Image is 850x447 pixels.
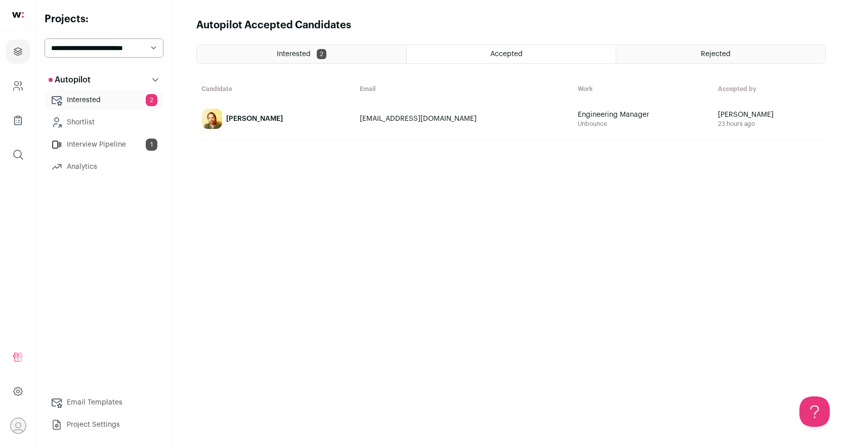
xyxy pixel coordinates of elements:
[573,80,713,98] th: Work
[713,80,826,98] th: Accepted by
[355,80,573,98] th: Email
[146,94,157,106] span: 2
[202,109,222,129] img: d354ed3197c7011205e7f384e19ffbd7390e9a466e57154356379f32afe85b40.jpg
[45,135,163,155] a: Interview Pipeline1
[317,49,326,59] span: 2
[45,157,163,177] a: Analytics
[196,80,355,98] th: Candidate
[10,418,26,434] button: Open dropdown
[616,45,825,63] a: Rejected
[718,120,821,128] span: 23 hours ago
[45,70,163,90] button: Autopilot
[197,99,354,139] a: [PERSON_NAME]
[12,12,24,18] img: wellfound-shorthand-0d5821cbd27db2630d0214b213865d53afaa358527fdda9d0ea32b1df1b89c2c.svg
[197,45,406,63] a: Interested 2
[45,112,163,132] a: Shortlist
[701,51,731,58] span: Rejected
[799,396,830,427] iframe: Toggle Customer Support
[718,110,821,120] span: [PERSON_NAME]
[360,114,568,124] div: [EMAIL_ADDRESS][DOMAIN_NAME]
[146,139,157,151] span: 1
[45,392,163,413] a: Email Templates
[490,51,523,58] span: Accepted
[6,108,30,132] a: Company Lists
[49,74,91,86] p: Autopilot
[578,110,699,120] span: Engineering Manager
[45,415,163,435] a: Project Settings
[6,39,30,64] a: Projects
[578,120,708,128] span: Unbounce
[45,90,163,110] a: Interested2
[6,74,30,98] a: Company and ATS Settings
[45,12,163,26] h2: Projects:
[277,51,311,58] span: Interested
[226,114,283,124] div: [PERSON_NAME]
[196,18,351,32] h1: Autopilot Accepted Candidates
